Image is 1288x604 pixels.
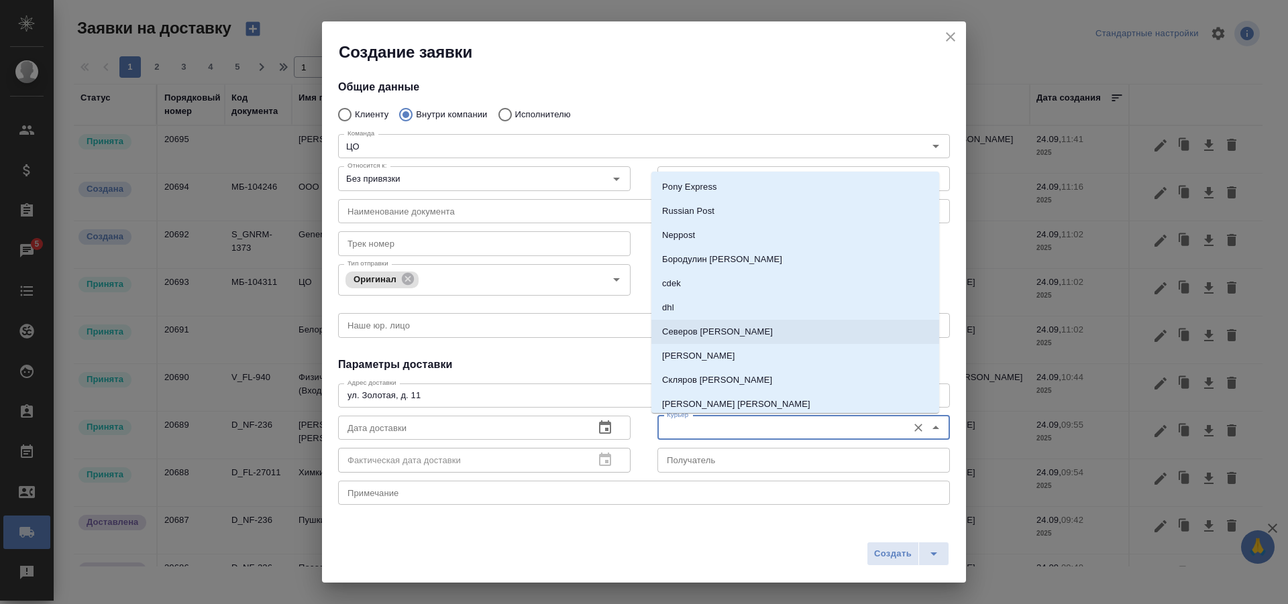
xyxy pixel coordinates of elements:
button: Создать [867,542,919,566]
p: dhl [662,301,674,314]
p: [PERSON_NAME] [PERSON_NAME] [662,398,810,411]
p: Russian Post [662,204,714,218]
h4: Общие данные [338,79,950,95]
button: Очистить [909,418,928,437]
button: Open [607,170,626,188]
p: Neppost [662,229,695,242]
textarea: ул. Золотая, д. 11 [347,390,941,400]
h2: Создание заявки [339,42,966,63]
p: Бородулин [PERSON_NAME] [662,253,782,266]
button: Close [926,418,945,437]
div: Оригинал [345,271,419,288]
p: Внутри компании [416,108,487,121]
button: Open [607,270,626,289]
p: Клиенту [355,108,388,121]
span: Создать [874,546,912,562]
p: Скляров [PERSON_NAME] [662,373,772,387]
h4: Параметры доставки [338,357,950,373]
div: split button [867,542,949,566]
p: Pony Express [662,180,717,194]
button: Open [926,137,945,156]
p: Северов [PERSON_NAME] [662,325,773,339]
p: [PERSON_NAME] [662,349,735,363]
span: Оригинал [345,274,405,284]
p: Исполнителю [515,108,571,121]
button: close [941,27,961,47]
p: cdek [662,277,681,290]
